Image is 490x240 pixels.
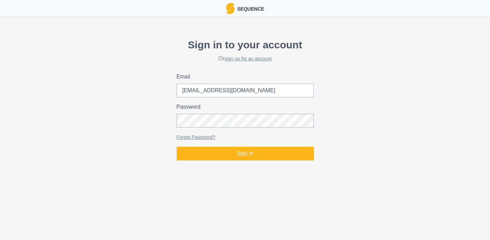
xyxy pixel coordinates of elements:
[177,55,314,62] h2: Or
[177,37,314,52] p: Sign in to your account
[177,103,310,111] label: Password
[225,56,272,61] a: sign up for an account
[177,134,216,140] a: Forgot Password?
[235,4,264,13] p: Sequence
[177,73,310,81] label: Email
[226,3,264,14] a: LogoSequence
[177,147,314,160] button: Sign in
[226,3,235,14] img: Logo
